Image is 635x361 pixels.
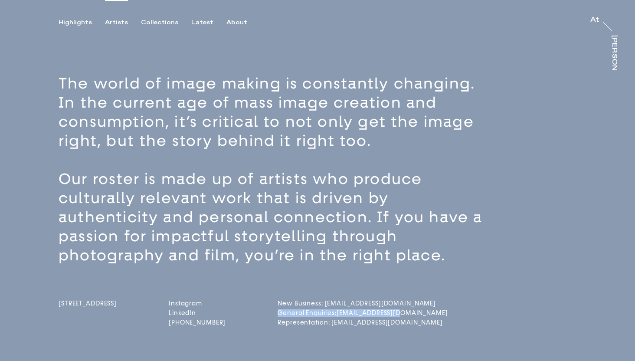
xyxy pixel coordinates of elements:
button: About [226,19,260,26]
a: General Enquiries:[EMAIL_ADDRESS][DOMAIN_NAME] [278,309,346,317]
a: New Business: [EMAIL_ADDRESS][DOMAIN_NAME] [278,300,346,307]
div: Collections [141,19,178,26]
div: Highlights [59,19,92,26]
a: [PERSON_NAME] [609,35,618,71]
button: Latest [191,19,226,26]
a: Instagram [169,300,226,307]
div: [PERSON_NAME] [611,35,618,102]
p: The world of image making is constantly changing. In the current age of mass image creation and c... [59,74,497,151]
div: About [226,19,247,26]
a: Representation: [EMAIL_ADDRESS][DOMAIN_NAME] [278,319,346,326]
p: Our roster is made up of artists who produce culturally relevant work that is driven by authentic... [59,170,497,265]
button: Artists [105,19,141,26]
a: [STREET_ADDRESS] [59,300,117,328]
div: Latest [191,19,213,26]
div: Artists [105,19,128,26]
a: [PHONE_NUMBER] [169,319,226,326]
a: At [590,16,599,25]
span: [STREET_ADDRESS] [59,300,117,307]
a: LinkedIn [169,309,226,317]
button: Highlights [59,19,105,26]
button: Collections [141,19,191,26]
